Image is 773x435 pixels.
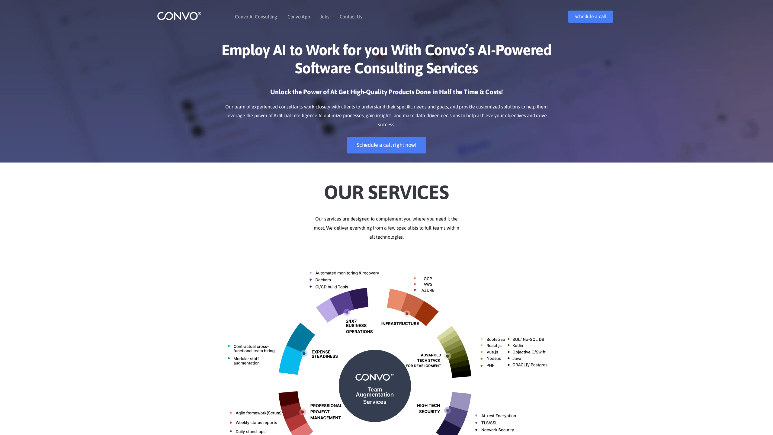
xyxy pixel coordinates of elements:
[347,137,426,153] a: Schedule a call right now!
[340,14,362,19] a: Contact Us
[219,214,554,242] p: Our services are designed to complement you where you need it the most. We deliver everything fro...
[568,11,613,23] a: Schedule a call
[320,14,329,19] a: Jobs
[287,14,310,19] a: Convo App
[235,14,277,19] a: Convo AI Consulting
[219,88,554,101] h3: Unlock the Power of AI: Get High-Quality Products Done in Half the Time & Costs!
[157,11,201,21] img: logo_1.png
[219,41,554,82] h1: Employ AI to Work for you With Convo’s AI-Powered Software Consulting Services
[219,172,554,205] h2: Our Services
[219,102,554,130] p: Our team of experienced consultants work closely with clients to understand their specific needs ...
